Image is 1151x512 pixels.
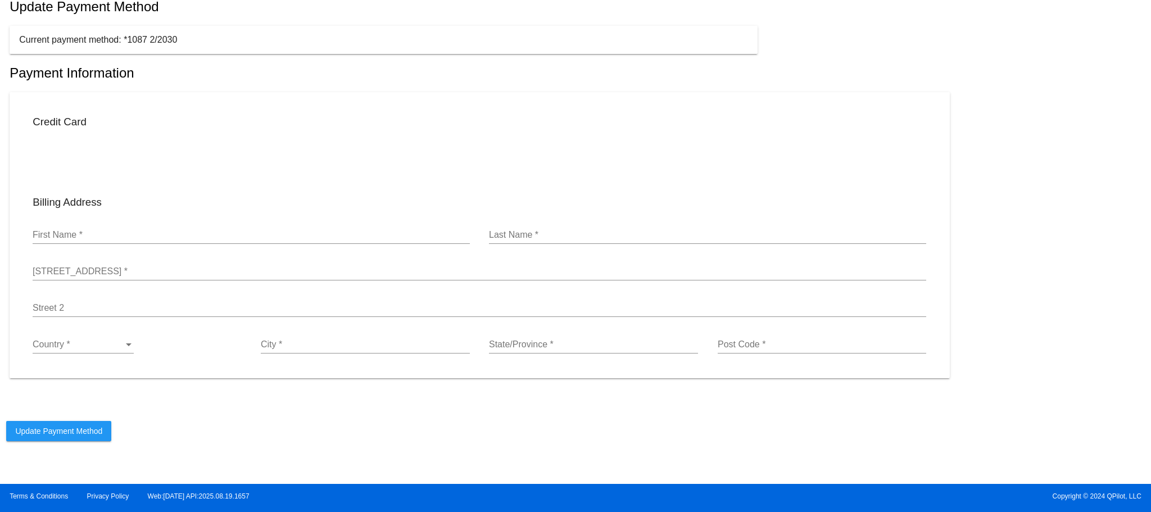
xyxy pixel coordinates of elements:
[6,421,111,441] button: Update Payment Method
[489,339,698,350] input: State/Province *
[261,339,470,350] input: City *
[10,65,1141,81] h2: Payment Information
[33,339,70,349] span: Country *
[33,266,926,277] input: Street 1 *
[10,492,68,500] a: Terms & Conditions
[33,339,134,350] mat-select: Country *
[15,427,102,436] span: Update Payment Method
[585,492,1141,500] span: Copyright © 2024 QPilot, LLC
[33,196,926,209] h3: Billing Address
[19,35,748,45] p: Current payment method: *1087 2/2030
[33,116,926,128] h3: Credit Card
[489,230,926,240] input: Last Name *
[33,303,926,313] input: Street 2
[148,492,250,500] a: Web:[DATE] API:2025.08.19.1657
[33,230,470,240] input: First Name *
[87,492,129,500] a: Privacy Policy
[718,339,927,350] input: Post Code *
